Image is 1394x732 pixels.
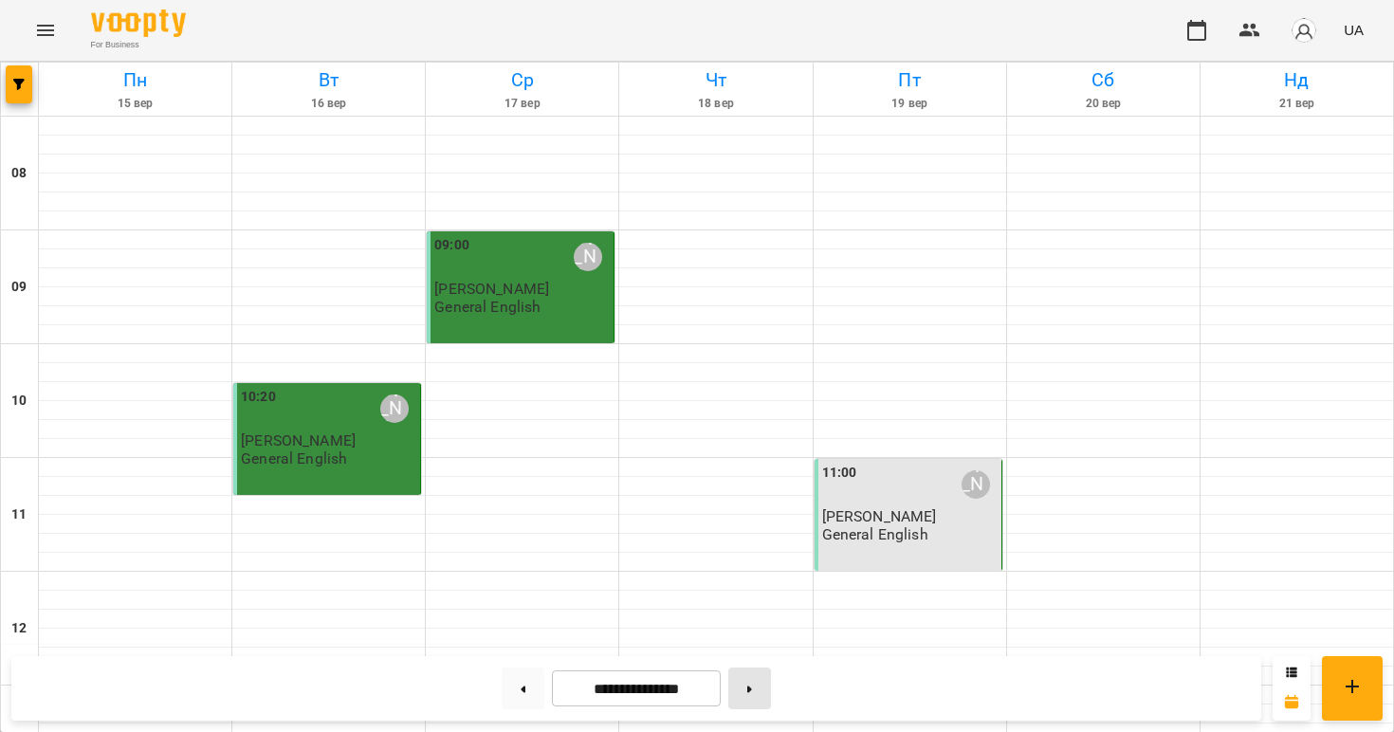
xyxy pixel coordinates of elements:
[574,243,602,271] div: Балан Софія
[1336,12,1371,47] button: UA
[241,431,356,449] span: [PERSON_NAME]
[11,163,27,184] h6: 08
[42,95,229,113] h6: 15 вер
[434,299,541,315] p: General English
[622,95,809,113] h6: 18 вер
[434,235,469,256] label: 09:00
[1344,20,1364,40] span: UA
[241,387,276,408] label: 10:20
[822,507,937,525] span: [PERSON_NAME]
[235,95,422,113] h6: 16 вер
[429,65,615,95] h6: Ср
[91,39,186,51] span: For Business
[1010,95,1197,113] h6: 20 вер
[1203,65,1390,95] h6: Нд
[816,95,1003,113] h6: 19 вер
[816,65,1003,95] h6: Пт
[822,463,857,484] label: 11:00
[241,450,347,467] p: General English
[235,65,422,95] h6: Вт
[962,470,990,499] div: Балан Софія
[434,280,549,298] span: [PERSON_NAME]
[11,618,27,639] h6: 12
[1291,17,1317,44] img: avatar_s.png
[429,95,615,113] h6: 17 вер
[1010,65,1197,95] h6: Сб
[42,65,229,95] h6: Пн
[23,8,68,53] button: Menu
[622,65,809,95] h6: Чт
[11,391,27,412] h6: 10
[380,394,409,423] div: Балан Софія
[1203,95,1390,113] h6: 21 вер
[11,504,27,525] h6: 11
[11,277,27,298] h6: 09
[822,526,928,542] p: General English
[91,9,186,37] img: Voopty Logo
